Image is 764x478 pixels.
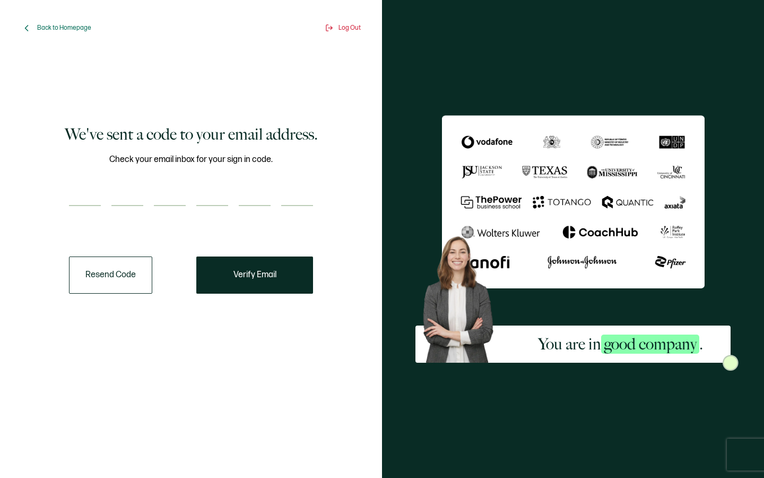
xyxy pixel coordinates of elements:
img: Sertifier Signup [723,355,739,371]
span: Log Out [338,24,361,32]
h2: You are in . [538,334,703,355]
img: Sertifier We've sent a code to your email address. [442,115,705,288]
span: Verify Email [233,271,276,279]
button: Verify Email [196,257,313,294]
button: Resend Code [69,257,152,294]
h1: We've sent a code to your email address. [65,124,318,145]
span: good company [601,335,699,354]
img: Sertifier Signup - You are in <span class="strong-h">good company</span>. Hero [415,230,510,363]
span: Check your email inbox for your sign in code. [109,153,273,166]
span: Back to Homepage [37,24,91,32]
